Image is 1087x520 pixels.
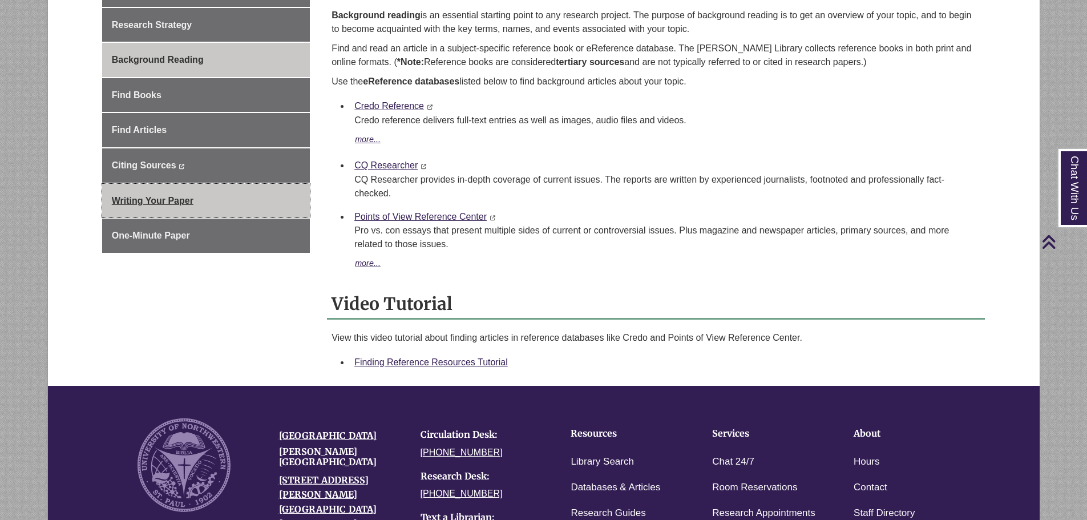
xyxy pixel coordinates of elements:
p: is an essential starting point to any research project. The purpose of background reading is to g... [332,9,980,36]
a: Room Reservations [712,479,797,496]
h2: Video Tutorial [327,289,985,320]
i: This link opens in a new window [489,215,495,220]
strong: Background reading [332,10,421,20]
p: Find and read an article in a subject-specific reference book or eReference database. The [PERSON... [332,42,980,69]
h4: [PERSON_NAME][GEOGRAPHIC_DATA] [279,447,403,467]
a: Background Reading [102,43,310,77]
h4: Resources [571,429,677,439]
a: Hours [854,454,879,470]
a: Chat 24/7 [712,454,754,470]
div: CQ Researcher provides in-depth coverage of current issues. The reports are written by experience... [354,173,976,200]
b: tertiary sources [556,57,624,67]
span: Citing Sources [112,160,176,170]
i: This link opens in a new window [421,164,427,169]
button: more... [354,133,381,147]
img: UNW seal [138,418,231,511]
a: Writing Your Paper [102,184,310,218]
a: Points of View Reference Center [354,212,487,221]
h4: Research Desk: [421,471,545,482]
a: Find Books [102,78,310,112]
i: This link opens in a new window [426,104,433,110]
span: Find Articles [112,125,167,135]
a: CQ Researcher [354,160,418,170]
p: Use the listed below to find background articles about your topic. [332,75,980,88]
a: Contact [854,479,887,496]
a: One-Minute Paper [102,219,310,253]
strong: *Note: [397,57,424,67]
h4: Services [712,429,818,439]
span: Research Strategy [112,20,192,30]
p: Credo reference delivers full-text entries as well as images, audio files and videos. [354,114,976,127]
button: more... [354,257,381,271]
p: Pro vs. con essays that present multiple sides of current or controversial issues. Plus magazine ... [354,224,976,251]
a: Back to Top [1041,234,1084,249]
a: [PHONE_NUMBER] [421,448,503,457]
span: Background Reading [112,55,204,65]
a: Research Strategy [102,8,310,42]
a: Databases & Articles [571,479,660,496]
a: Library Search [571,454,634,470]
a: Citing Sources [102,148,310,183]
i: This link opens in a new window [179,164,185,169]
a: [GEOGRAPHIC_DATA] [279,430,377,441]
a: Credo Reference [354,101,424,111]
h4: Circulation Desk: [421,430,545,440]
span: Find Books [112,90,161,100]
strong: eReference databases [363,76,459,86]
span: One-Minute Paper [112,231,190,240]
a: Find Articles [102,113,310,147]
span: Writing Your Paper [112,196,193,205]
p: View this video tutorial about finding articles in reference databases like Credo and Points of V... [332,331,980,345]
h4: About [854,429,960,439]
a: [PHONE_NUMBER] [421,489,503,498]
a: Finding Reference Resources Tutorial [354,357,508,367]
